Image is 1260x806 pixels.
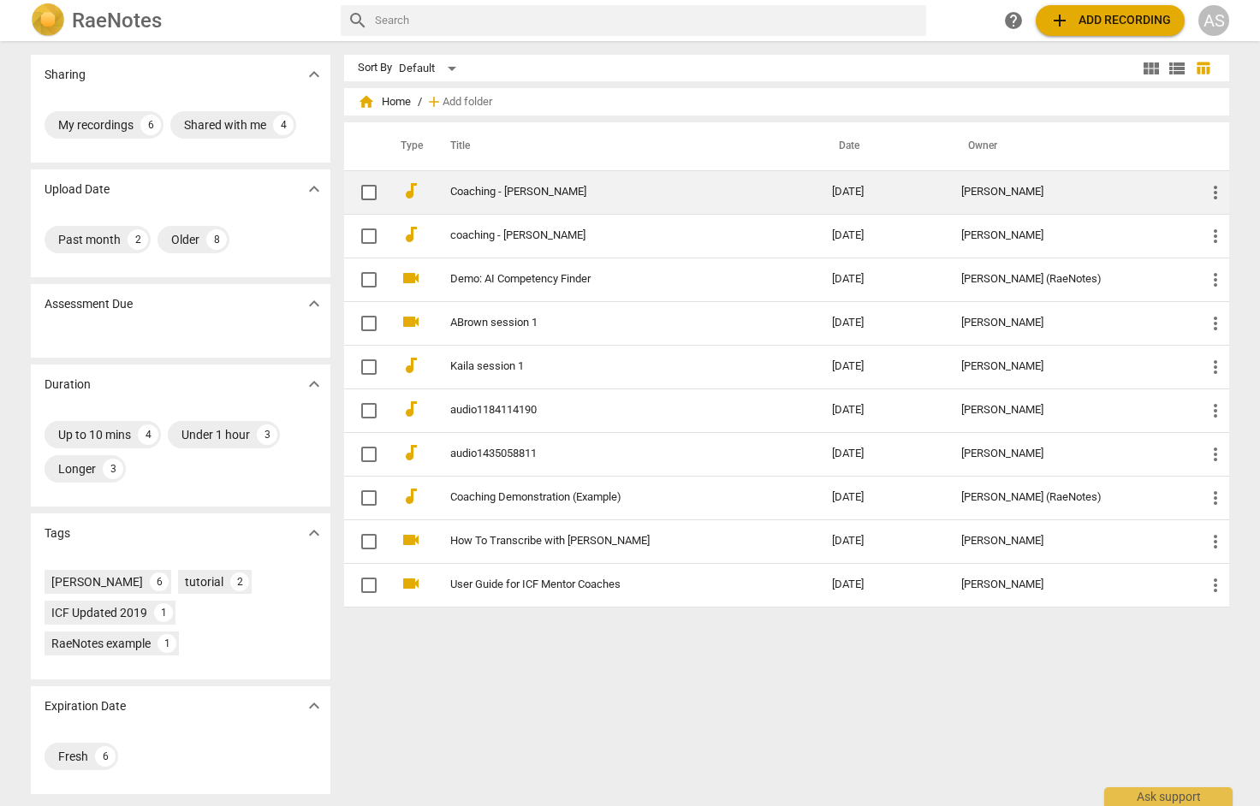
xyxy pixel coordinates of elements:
[184,116,266,133] div: Shared with me
[45,697,126,715] p: Expiration Date
[1190,56,1215,81] button: Table view
[818,519,948,563] td: [DATE]
[430,122,818,170] th: Title
[304,64,324,85] span: expand_more
[140,115,161,135] div: 6
[401,268,421,288] span: videocam
[450,535,770,548] a: How To Transcribe with [PERSON_NAME]
[1195,60,1211,76] span: table_chart
[1049,10,1070,31] span: add
[961,447,1178,460] div: [PERSON_NAME]
[206,229,227,250] div: 8
[961,317,1178,329] div: [PERSON_NAME]
[818,563,948,607] td: [DATE]
[1205,313,1226,334] span: more_vert
[1205,575,1226,596] span: more_vert
[425,93,443,110] span: add
[1164,56,1190,81] button: List view
[301,176,327,202] button: Show more
[1036,5,1185,36] button: Upload
[1104,787,1233,806] div: Ask support
[961,186,1178,199] div: [PERSON_NAME]
[1141,58,1162,79] span: view_module
[171,231,199,248] div: Older
[1205,400,1226,421] span: more_vert
[154,603,173,622] div: 1
[961,491,1178,504] div: [PERSON_NAME] (RaeNotes)
[1205,488,1226,508] span: more_vert
[375,7,919,34] input: Search
[358,93,411,110] span: Home
[450,229,770,242] a: coaching - [PERSON_NAME]
[450,186,770,199] a: Coaching - [PERSON_NAME]
[45,181,110,199] p: Upload Date
[401,224,421,245] span: audiotrack
[818,432,948,476] td: [DATE]
[961,535,1178,548] div: [PERSON_NAME]
[1167,58,1187,79] span: view_list
[818,258,948,301] td: [DATE]
[45,524,70,542] p: Tags
[58,116,134,133] div: My recordings
[45,66,86,84] p: Sharing
[301,62,327,87] button: Show more
[1205,444,1226,465] span: more_vert
[1198,5,1229,36] button: AS
[304,523,324,543] span: expand_more
[1049,10,1171,31] span: Add recording
[961,273,1178,286] div: [PERSON_NAME] (RaeNotes)
[58,426,131,443] div: Up to 10 mins
[257,424,277,445] div: 3
[51,573,143,590] div: [PERSON_NAME]
[399,55,462,82] div: Default
[401,399,421,419] span: audiotrack
[450,491,770,504] a: Coaching Demonstration (Example)
[51,604,147,621] div: ICF Updated 2019
[150,572,169,591] div: 6
[138,424,158,445] div: 4
[273,115,294,135] div: 4
[948,122,1192,170] th: Owner
[72,9,162,33] h2: RaeNotes
[358,62,392,74] div: Sort By
[401,311,421,332] span: videocam
[31,3,65,38] img: Logo
[185,573,223,590] div: tutorial
[45,295,133,313] p: Assessment Due
[401,181,421,201] span: audiotrack
[128,229,148,250] div: 2
[961,229,1178,242] div: [PERSON_NAME]
[31,3,327,38] a: LogoRaeNotes
[304,179,324,199] span: expand_more
[1205,531,1226,552] span: more_vert
[450,317,770,329] a: ABrown session 1
[304,374,324,394] span: expand_more
[998,5,1029,36] a: Help
[304,293,324,314] span: expand_more
[103,459,123,479] div: 3
[818,301,948,345] td: [DATE]
[58,748,88,765] div: Fresh
[51,635,151,652] div: RaeNotes example
[401,573,421,594] span: videocam
[1003,10,1024,31] span: help
[401,355,421,376] span: audiotrack
[301,371,327,397] button: Show more
[95,746,116,767] div: 6
[818,170,948,214] td: [DATE]
[961,578,1178,591] div: [PERSON_NAME]
[961,404,1178,417] div: [PERSON_NAME]
[1205,270,1226,290] span: more_vert
[450,447,770,460] a: audio1435058811
[1205,226,1226,246] span: more_vert
[450,404,770,417] a: audio1184114190
[418,96,422,109] span: /
[387,122,430,170] th: Type
[401,442,421,463] span: audiotrack
[304,696,324,716] span: expand_more
[301,693,327,719] button: Show more
[401,530,421,550] span: videocam
[450,273,770,286] a: Demo: AI Competency Finder
[443,96,492,109] span: Add folder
